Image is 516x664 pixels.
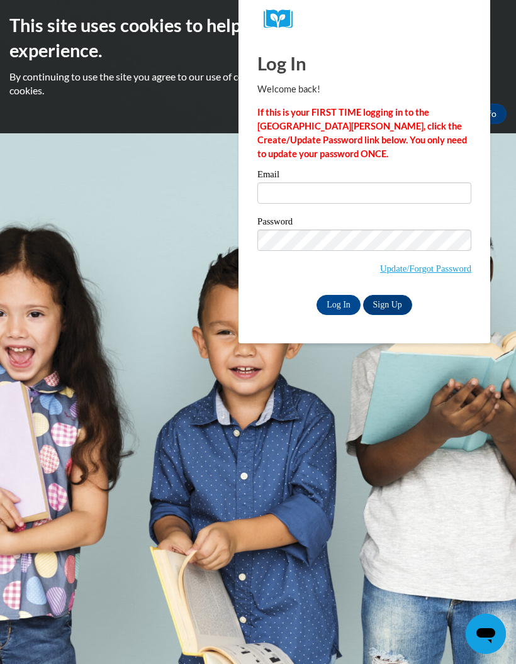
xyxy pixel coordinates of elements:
[9,13,507,64] h2: This site uses cookies to help improve your learning experience.
[363,295,412,315] a: Sign Up
[257,170,471,182] label: Email
[9,70,507,97] p: By continuing to use the site you agree to our use of cookies. Use the ‘More info’ button to read...
[466,614,506,654] iframe: Button to launch messaging window
[257,82,471,96] p: Welcome back!
[257,217,471,230] label: Password
[264,9,301,29] img: Logo brand
[257,107,467,159] strong: If this is your FIRST TIME logging in to the [GEOGRAPHIC_DATA][PERSON_NAME], click the Create/Upd...
[264,9,465,29] a: COX Campus
[257,50,471,76] h1: Log In
[317,295,361,315] input: Log In
[380,263,471,274] a: Update/Forgot Password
